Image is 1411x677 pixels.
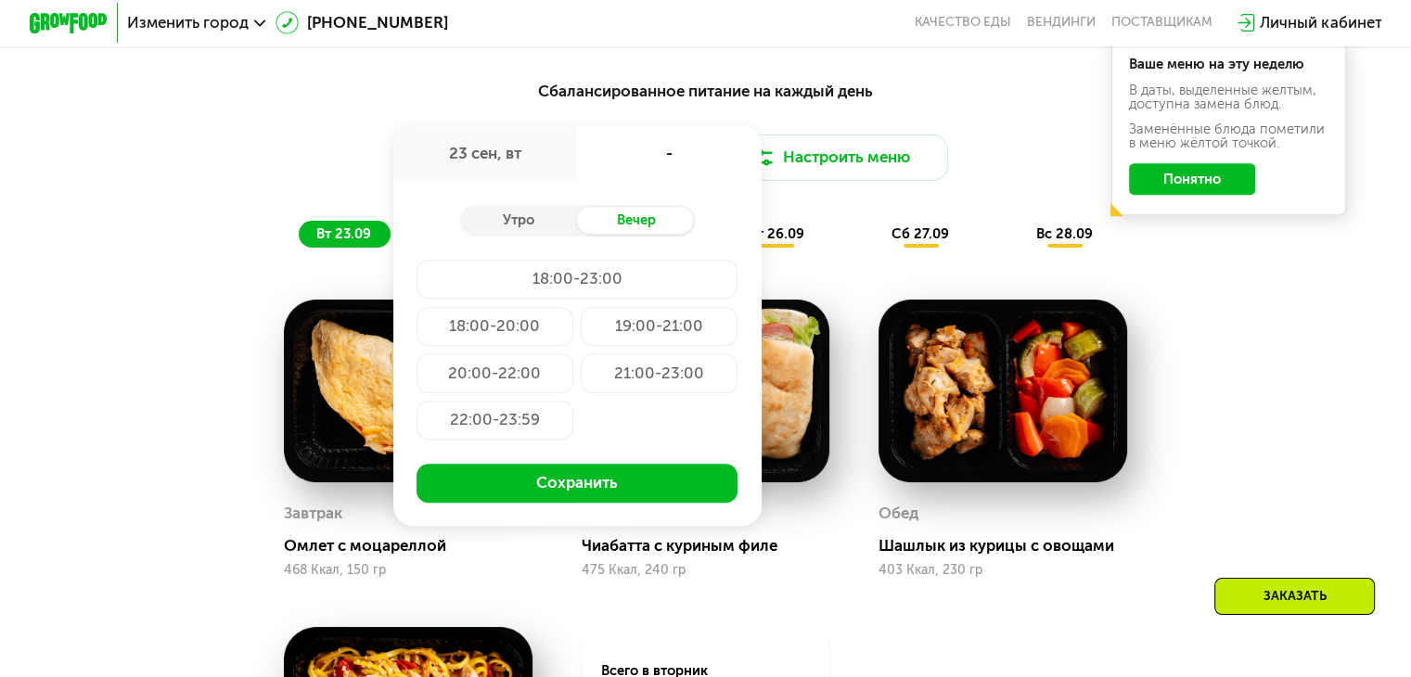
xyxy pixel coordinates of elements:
[581,307,738,346] div: 19:00-21:00
[1027,15,1096,31] a: Вендинги
[1129,57,1329,71] div: Ваше меню на эту неделю
[1129,83,1329,111] div: В даты, выделенные желтым, доступна замена блюд.
[577,126,762,181] div: -
[127,15,249,31] span: Изменить город
[581,353,738,392] div: 21:00-23:00
[582,536,845,556] div: Чиабатта с куриным филе
[879,563,1127,578] div: 403 Ккал, 230 гр
[1214,578,1375,615] div: Заказать
[1111,15,1212,31] div: поставщикам
[713,134,949,182] button: Настроить меню
[577,207,695,235] div: Вечер
[393,126,578,181] div: 23 сен, вт
[1129,122,1329,150] div: Заменённые блюда пометили в меню жёлтой точкой.
[125,79,1286,103] div: Сбалансированное питание на каждый день
[459,207,577,235] div: Утро
[915,15,1011,31] a: Качество еды
[1129,163,1255,195] button: Понятно
[284,563,532,578] div: 468 Ккал, 150 гр
[417,353,573,392] div: 20:00-22:00
[879,536,1142,556] div: Шашлык из курицы с овощами
[417,464,738,503] button: Сохранить
[879,499,918,529] div: Обед
[417,307,573,346] div: 18:00-20:00
[276,11,448,34] a: [PHONE_NUMBER]
[1260,11,1381,34] div: Личный кабинет
[747,225,804,242] span: пт 26.09
[316,225,371,242] span: вт 23.09
[417,401,573,440] div: 22:00-23:59
[284,499,342,529] div: Завтрак
[1036,225,1093,242] span: вс 28.09
[417,260,738,299] div: 18:00-23:00
[582,563,830,578] div: 475 Ккал, 240 гр
[891,225,949,242] span: сб 27.09
[284,536,547,556] div: Омлет с моцареллой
